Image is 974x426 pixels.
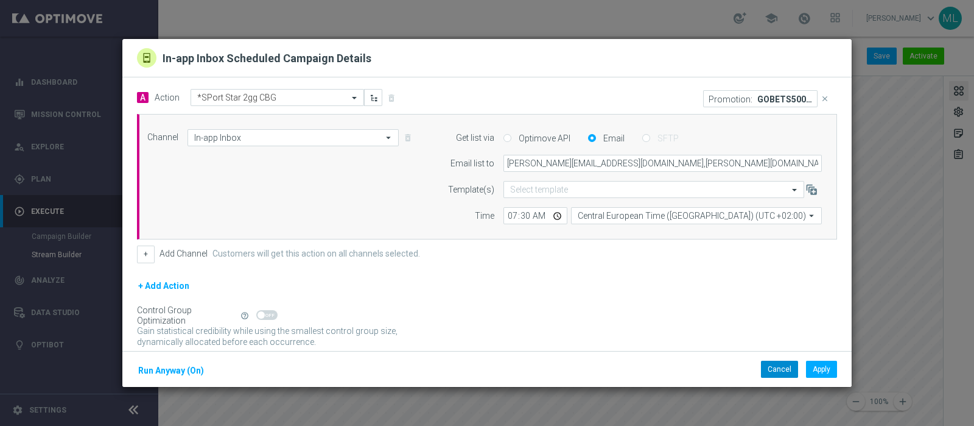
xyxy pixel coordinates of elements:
[448,185,494,195] label: Template(s)
[503,155,822,172] input: Enter email address, use comma to separate multiple Emails
[137,92,149,103] span: A
[703,90,833,107] div: GOBETS500 STAR
[806,361,837,378] button: Apply
[761,361,798,378] button: Cancel
[187,129,399,146] input: Select channel
[818,90,833,107] button: close
[240,311,249,320] i: help_outline
[600,133,625,144] label: Email
[137,246,155,263] button: +
[757,94,812,104] p: GOBETS500 STAR
[475,211,494,221] label: Time
[159,249,208,259] label: Add Channel
[654,133,679,144] label: SFTP
[137,279,191,294] button: + Add Action
[212,249,420,259] label: Customers will get this action on all channels selected.
[137,305,239,326] div: Control Group Optimization
[450,158,494,169] label: Email list to
[516,133,570,144] label: Optimove API
[806,208,818,224] i: arrow_drop_down
[709,94,752,104] p: Promotion:
[239,309,256,322] button: help_outline
[571,207,822,224] input: Select time zone
[147,132,178,143] label: Channel
[821,94,829,103] i: close
[456,133,494,143] label: Get list via
[155,93,180,103] label: Action
[383,130,395,146] i: arrow_drop_down
[163,51,371,68] h2: In-app Inbox Scheduled Campaign Details
[191,89,364,106] ng-select: *SPort Star 2gg CBG
[137,363,205,378] button: Run Anyway (On)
